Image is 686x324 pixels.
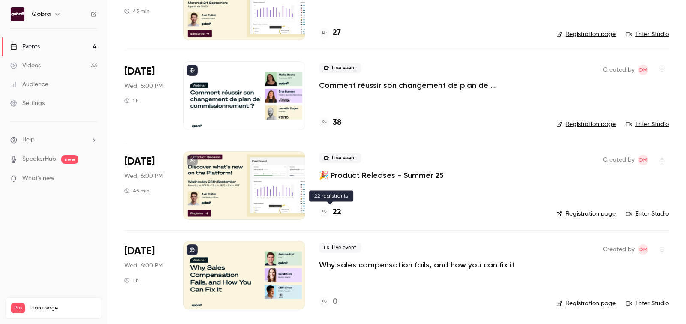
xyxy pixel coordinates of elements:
[639,155,647,165] span: DM
[319,63,361,73] span: Live event
[333,207,341,218] h4: 22
[30,305,96,312] span: Plan usage
[638,65,648,75] span: Dylan Manceau
[124,65,155,78] span: [DATE]
[32,10,51,18] h6: Qobra
[319,117,341,129] a: 38
[319,27,341,39] a: 27
[603,65,635,75] span: Created by
[626,299,669,308] a: Enter Studio
[124,277,139,284] div: 1 h
[556,120,616,129] a: Registration page
[124,241,169,309] div: Oct 8 Wed, 6:00 PM (Europe/Paris)
[333,27,341,39] h4: 27
[626,30,669,39] a: Enter Studio
[124,155,155,168] span: [DATE]
[10,61,41,70] div: Videos
[124,151,169,220] div: Sep 24 Wed, 6:00 PM (Europe/Paris)
[638,244,648,255] span: Dylan Manceau
[124,172,163,180] span: Wed, 6:00 PM
[319,207,341,218] a: 22
[319,80,542,90] a: Comment réussir son changement de plan de commissionnement ?
[10,80,48,89] div: Audience
[22,155,56,164] a: SpeakerHub
[10,135,97,144] li: help-dropdown-opener
[639,65,647,75] span: DM
[10,42,40,51] div: Events
[639,244,647,255] span: DM
[556,210,616,218] a: Registration page
[319,170,444,180] a: 🎉 Product Releases - Summer 25
[626,120,669,129] a: Enter Studio
[61,155,78,164] span: new
[626,210,669,218] a: Enter Studio
[124,82,163,90] span: Wed, 5:00 PM
[333,296,337,308] h4: 0
[333,117,341,129] h4: 38
[556,299,616,308] a: Registration page
[124,97,139,104] div: 1 h
[124,244,155,258] span: [DATE]
[319,243,361,253] span: Live event
[124,261,163,270] span: Wed, 6:00 PM
[124,8,150,15] div: 45 min
[11,303,25,313] span: Pro
[603,155,635,165] span: Created by
[556,30,616,39] a: Registration page
[124,187,150,194] div: 45 min
[603,244,635,255] span: Created by
[10,99,45,108] div: Settings
[319,260,515,270] a: Why sales compensation fails, and how you can fix it
[124,61,169,130] div: Sep 24 Wed, 5:00 PM (Europe/Paris)
[319,153,361,163] span: Live event
[22,135,35,144] span: Help
[638,155,648,165] span: Dylan Manceau
[22,174,54,183] span: What's new
[319,296,337,308] a: 0
[11,7,24,21] img: Qobra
